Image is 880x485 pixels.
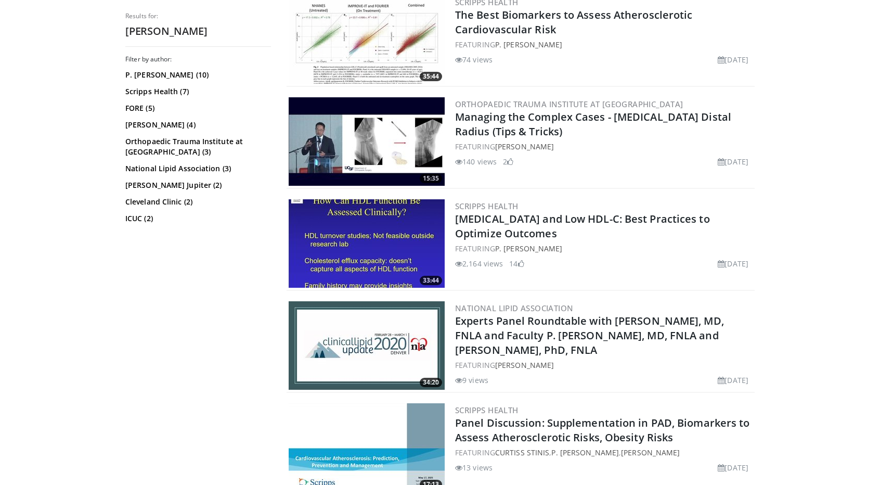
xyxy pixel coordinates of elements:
[455,99,683,109] a: Orthopaedic Trauma Institute at [GEOGRAPHIC_DATA]
[420,276,442,285] span: 33:44
[455,405,519,415] a: Scripps Health
[420,378,442,387] span: 34:20
[621,448,680,457] a: [PERSON_NAME]
[289,97,445,186] img: e8dba74b-20b1-4d92-ac84-ffe735ac248e.300x170_q85_crop-smart_upscale.jpg
[495,142,554,151] a: [PERSON_NAME]
[289,97,445,186] a: 15:35
[495,360,554,370] a: [PERSON_NAME]
[495,448,549,457] a: Curtiss Stinis
[125,163,268,174] a: National Lipid Association (3)
[125,136,268,157] a: Orthopaedic Trauma Institute at [GEOGRAPHIC_DATA] (3)
[289,199,445,288] a: 33:44
[455,39,753,50] div: FEATURING
[289,199,445,288] img: 9a809d56-a496-4218-85b5-ea83d41b2746.300x170_q85_crop-smart_upscale.jpg
[455,243,753,254] div: FEATURING
[718,54,748,65] li: [DATE]
[551,448,619,457] a: P. [PERSON_NAME]
[125,120,268,130] a: [PERSON_NAME] (4)
[718,375,748,386] li: [DATE]
[455,201,519,211] a: Scripps Health
[718,258,748,269] li: [DATE]
[125,55,271,63] h3: Filter by author:
[125,103,268,113] a: FORE (5)
[718,462,748,473] li: [DATE]
[495,244,563,253] a: P. [PERSON_NAME]
[455,258,503,269] li: 2,164 views
[125,86,268,97] a: Scripps Health (7)
[509,258,524,269] li: 14
[455,110,731,138] a: Managing the Complex Cases - [MEDICAL_DATA] Distal Radius (Tips & Tricks)
[420,72,442,81] span: 35:44
[125,24,271,38] h2: [PERSON_NAME]
[455,303,573,313] a: National Lipid Association
[289,301,445,390] img: beec6bfd-100f-46a8-b2ab-da1750740dfc.300x170_q85_crop-smart_upscale.jpg
[455,462,493,473] li: 13 views
[420,174,442,183] span: 15:35
[455,54,493,65] li: 74 views
[125,180,268,190] a: [PERSON_NAME] Jupiter (2)
[125,12,271,20] p: Results for:
[455,212,710,240] a: [MEDICAL_DATA] and Low HDL-C: Best Practices to Optimize Outcomes
[455,141,753,152] div: FEATURING
[718,156,748,167] li: [DATE]
[455,156,497,167] li: 140 views
[455,447,753,458] div: FEATURING , ,
[455,375,488,386] li: 9 views
[455,360,753,371] div: FEATURING
[495,40,563,49] a: P. [PERSON_NAME]
[289,301,445,390] a: 34:20
[125,70,268,80] a: P. [PERSON_NAME] (10)
[455,314,724,357] a: Experts Panel Roundtable with [PERSON_NAME], MD, FNLA and Faculty P. [PERSON_NAME], MD, FNLA and ...
[503,156,513,167] li: 2
[125,197,268,207] a: Cleveland Clinic (2)
[455,8,693,36] a: The Best Biomarkers to Assess Atherosclerotic Cardiovascular Risk
[455,416,750,444] a: Panel Discussion: Supplementation in PAD, Biomarkers to Assess Atherosclerotic Risks, Obesity Risks
[125,213,268,224] a: ICUC (2)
